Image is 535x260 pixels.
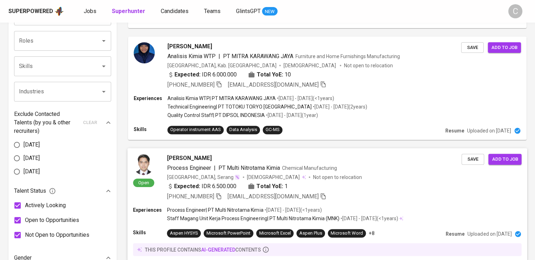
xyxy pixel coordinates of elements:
[229,126,257,133] div: Data Analysis
[25,201,66,210] span: Actively Looking
[112,7,147,16] a: Superhunter
[313,173,362,180] p: Not open to relocation
[204,7,222,16] a: Teams
[174,182,200,190] b: Expected:
[99,61,109,71] button: Open
[369,230,374,237] p: +8
[134,126,167,133] p: Skills
[266,126,280,133] div: GC-MS
[25,231,89,239] span: Not Open to Opportunities
[331,230,363,237] div: Microsoft Word
[445,127,464,134] p: Resume
[256,182,283,190] b: Total YoE:
[167,103,312,110] p: Technical Engineering | PT TOTOKU TORYO [GEOGRAPHIC_DATA]
[167,62,276,69] div: [GEOGRAPHIC_DATA], Kab. [GEOGRAPHIC_DATA]
[25,216,79,224] span: Open to Opportunities
[206,230,250,237] div: Microsoft PowerPoint
[204,8,221,14] span: Teams
[218,52,220,61] span: |
[167,95,276,102] p: Analisis Kimia WTP | PT MITRA KARAWANG JAYA
[167,42,212,51] span: [PERSON_NAME]
[236,7,278,16] a: GlintsGPT NEW
[465,155,480,163] span: Save
[247,173,300,180] span: [DEMOGRAPHIC_DATA]
[467,230,511,237] p: Uploaded on [DATE]
[214,163,216,172] span: |
[55,6,64,17] img: app logo
[228,81,319,88] span: [EMAIL_ADDRESS][DOMAIN_NAME]
[145,246,261,253] p: this profile contains contents
[461,42,484,53] button: Save
[285,70,291,79] span: 10
[24,141,40,149] span: [DATE]
[257,70,283,79] b: Total YoE:
[201,247,235,252] span: AI-generated
[24,154,40,162] span: [DATE]
[446,230,465,237] p: Resume
[14,110,79,135] p: Exclude Contacted Talents (by you & other recruiters)
[167,215,339,222] p: Staff Magang Unit Kerja Process Engineering | PT Multi Nitrotama Kimia (MNK)
[167,173,240,180] div: [GEOGRAPHIC_DATA], Serang
[112,8,145,14] b: Superhunter
[282,165,337,171] span: Chemical Manufacturing
[234,174,240,180] img: magic_wand.svg
[285,182,288,190] span: 1
[228,193,319,200] span: [EMAIL_ADDRESS][DOMAIN_NAME]
[8,6,64,17] a: Superpoweredapp logo
[8,7,53,16] div: Superpowered
[99,87,109,97] button: Open
[276,95,334,102] p: • [DATE] - [DATE] ( <1 years )
[167,53,216,60] span: Analisis Kimia WTP
[170,126,221,133] div: Operator instrument AAS
[167,154,212,162] span: [PERSON_NAME]
[344,62,393,69] p: Not open to relocation
[161,8,189,14] span: Candidates
[167,112,265,119] p: Quality Control Staff | PT DIPSOL INDONESIA
[263,206,321,213] p: • [DATE] - [DATE] ( <1 years )
[223,53,293,60] span: PT MITRA KARAWANG JAYA
[236,8,261,14] span: GlintsGPT
[167,206,263,213] p: Process Engineer | PT Multi Nitrotama Kimia
[24,167,40,176] span: [DATE]
[167,164,211,171] span: Process Engineer
[170,230,198,237] div: Aspen HYSYS
[488,42,521,53] button: Add to job
[128,37,527,140] a: [PERSON_NAME]Analisis Kimia WTP|PT MITRA KARAWANG JAYAFurniture and Home Furnishings Manufacturin...
[492,155,518,163] span: Add to job
[134,42,155,63] img: 521f48054ac55a5514cdd45ea210b37e.jpg
[312,103,367,110] p: • [DATE] - [DATE] ( 2 years )
[174,70,200,79] b: Expected:
[14,187,56,195] span: Talent Status
[133,229,167,236] p: Skills
[161,7,190,16] a: Candidates
[167,81,215,88] span: [PHONE_NUMBER]
[491,44,517,52] span: Add to job
[99,36,109,46] button: Open
[259,230,291,237] div: Microsoft Excel
[14,110,111,135] div: Exclude Contacted Talents (by you & other recruiters)clear
[265,112,318,119] p: • [DATE] - [DATE] ( 1 year )
[284,62,337,69] span: [DEMOGRAPHIC_DATA]
[134,95,167,102] p: Experiences
[262,8,278,15] span: NEW
[461,154,484,165] button: Save
[14,184,111,198] div: Talent Status
[339,215,398,222] p: • [DATE] - [DATE] ( <1 years )
[218,164,280,171] span: PT Multi Nitrotama Kimia
[167,182,237,190] div: IDR 6.500.000
[135,179,152,185] span: Open
[467,127,511,134] p: Uploaded on [DATE]
[167,70,237,79] div: IDR 6.000.000
[488,154,521,165] button: Add to job
[133,154,154,175] img: af7a4b9491bdf7092e9a0b1a2036b8cb.jpg
[465,44,480,52] span: Save
[84,8,96,14] span: Jobs
[295,54,400,59] span: Furniture and Home Furnishings Manufacturing
[299,230,322,237] div: Aspen Plus
[167,193,214,200] span: [PHONE_NUMBER]
[133,206,167,213] p: Experiences
[508,4,522,18] div: C
[84,7,98,16] a: Jobs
